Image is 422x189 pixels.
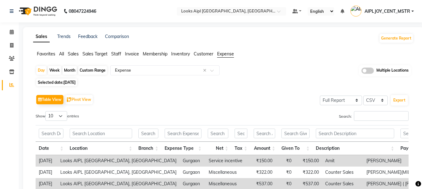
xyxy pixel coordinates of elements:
[143,51,167,57] span: Membership
[350,6,361,17] img: AIPLJOY_CENT_MSTR
[354,111,409,121] input: Search:
[206,155,249,167] td: Service incentive
[78,66,107,75] div: Custom Range
[391,95,408,106] button: Export
[36,66,47,75] div: Day
[36,95,63,104] button: Table View
[33,31,50,42] a: Sales
[16,2,59,20] img: logo
[365,8,410,15] span: AIPLJOY_CENT_MSTR
[67,142,135,155] th: Location: activate to sort column ascending
[36,155,57,167] td: [DATE]
[57,155,180,167] td: Looks AIPL [GEOGRAPHIC_DATA], [GEOGRAPHIC_DATA]
[171,51,190,57] span: Inventory
[37,51,55,57] span: Favorites
[231,142,251,155] th: Tax: activate to sort column ascending
[217,51,234,57] span: Expense
[281,129,310,138] input: Search Given To
[65,95,93,104] button: Pivot View
[206,167,249,178] td: Miscellaneous
[276,167,295,178] td: ₹0
[63,80,76,85] span: [DATE]
[59,51,64,57] span: All
[249,155,276,167] td: ₹150.00
[36,167,57,178] td: [DATE]
[316,129,394,138] input: Search Description
[180,155,206,167] td: Gurgaon
[39,129,63,138] input: Search Date
[235,129,247,138] input: Search Tax
[82,51,107,57] span: Sales Target
[165,129,201,138] input: Search Expense Type
[313,142,397,155] th: Description: activate to sort column ascending
[276,155,295,167] td: ₹0
[208,129,228,138] input: Search Net
[68,51,79,57] span: Sales
[295,155,322,167] td: ₹150.00
[203,67,208,74] span: Clear all
[161,142,205,155] th: Expense Type: activate to sort column ascending
[69,2,96,20] b: 08047224946
[57,34,71,39] a: Trends
[70,129,132,138] input: Search Location
[125,51,139,57] span: Invoice
[67,97,72,102] img: pivot.png
[111,51,121,57] span: Staff
[48,66,61,75] div: Week
[180,167,206,178] td: Gurgaon
[205,142,231,155] th: Net: activate to sort column ascending
[278,142,313,155] th: Given To: activate to sort column ascending
[339,111,409,121] label: Search:
[36,142,67,155] th: Date: activate to sort column ascending
[322,167,363,178] td: Counter Sales
[57,167,180,178] td: Looks AIPL [GEOGRAPHIC_DATA], [GEOGRAPHIC_DATA]
[194,51,213,57] span: Customer
[322,155,363,167] td: Amit
[36,111,79,121] label: Show entries
[249,167,276,178] td: ₹322.00
[138,129,158,138] input: Search Branch
[376,68,409,74] span: Multiple Locations
[135,142,161,155] th: Branch: activate to sort column ascending
[251,142,278,155] th: Amount: activate to sort column ascending
[105,34,129,39] a: Comparison
[78,34,97,39] a: Feedback
[254,129,275,138] input: Search Amount
[45,111,67,121] select: Showentries
[36,78,77,86] span: Selected date:
[295,167,322,178] td: ₹322.00
[62,66,77,75] div: Month
[380,34,413,43] button: Generate Report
